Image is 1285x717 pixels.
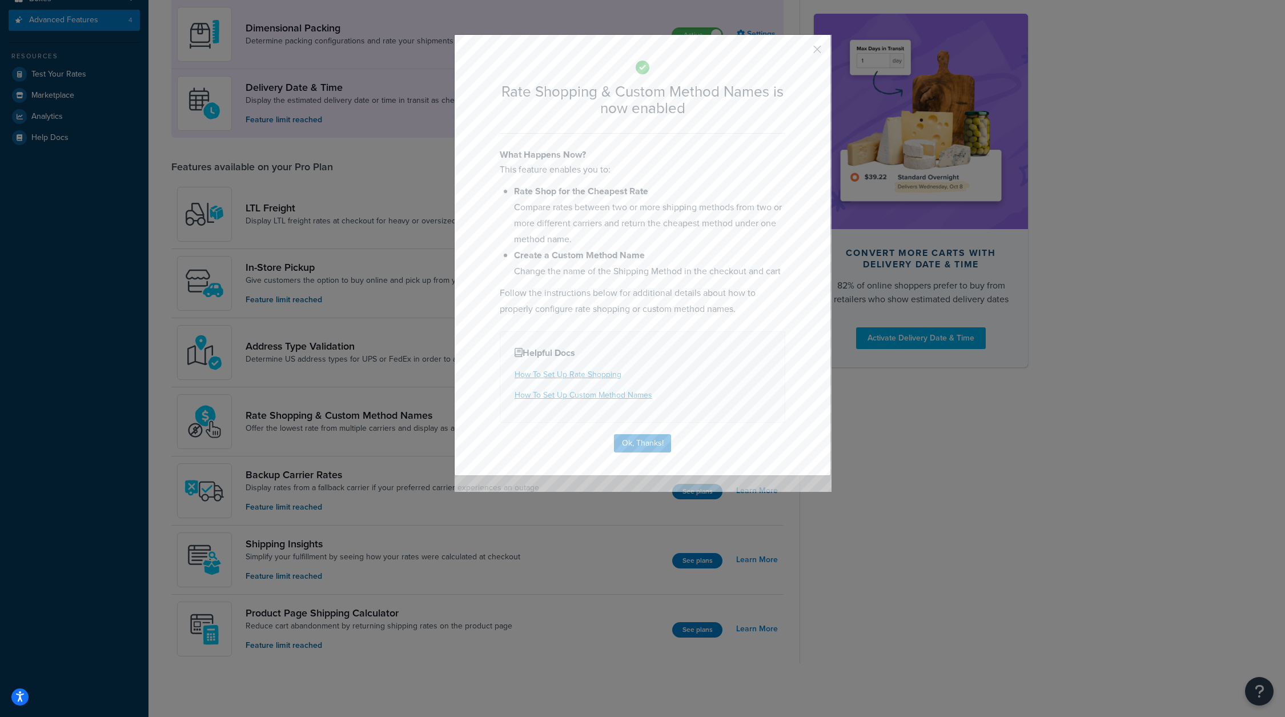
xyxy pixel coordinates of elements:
[514,247,785,279] li: Change the name of the Shipping Method in the checkout and cart
[515,389,652,401] a: How To Set Up Custom Method Names
[500,285,785,317] p: Follow the instructions below for additional details about how to properly configure rate shoppin...
[514,185,648,198] b: Rate Shop for the Cheapest Rate
[614,434,671,452] button: Ok, Thanks!
[515,368,621,380] a: How To Set Up Rate Shopping
[514,249,645,262] b: Create a Custom Method Name
[500,83,785,116] h2: Rate Shopping & Custom Method Names is now enabled
[500,148,785,162] h4: What Happens Now?
[514,183,785,247] li: Compare rates between two or more shipping methods from two or more different carriers and return...
[500,162,785,178] p: This feature enables you to:
[515,346,770,360] h4: Helpful Docs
